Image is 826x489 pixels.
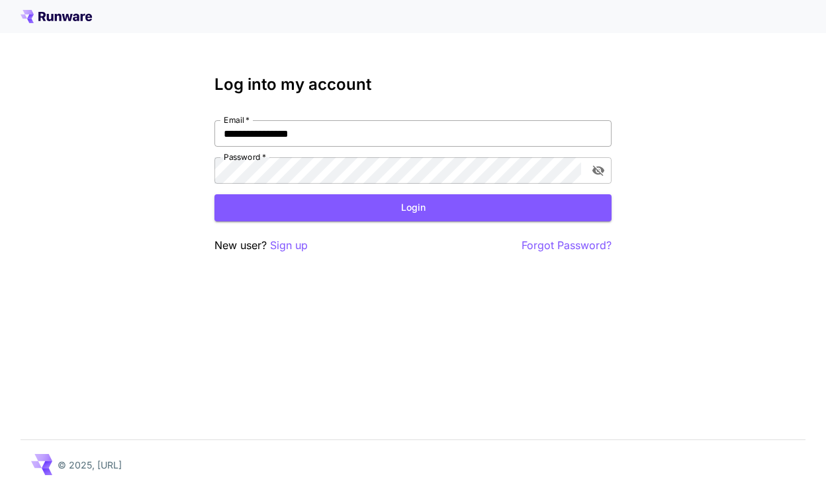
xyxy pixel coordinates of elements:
h3: Log into my account [214,75,612,94]
p: New user? [214,237,308,254]
label: Password [224,151,266,163]
button: Login [214,194,612,221]
button: Sign up [270,237,308,254]
label: Email [224,114,250,126]
button: toggle password visibility [586,159,610,182]
button: Forgot Password? [522,237,612,254]
p: © 2025, [URL] [58,458,122,472]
